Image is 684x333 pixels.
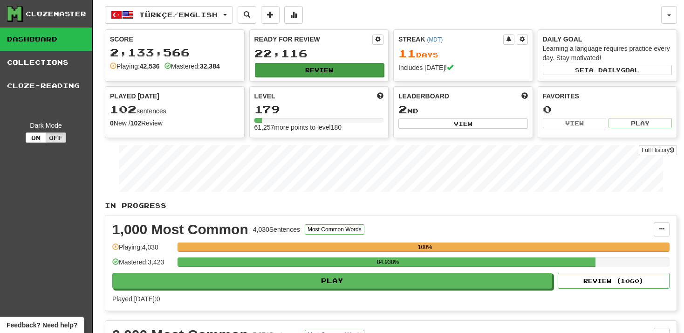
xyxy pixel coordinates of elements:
[543,65,672,75] button: Seta dailygoal
[139,11,218,19] span: Türkçe / English
[558,273,670,289] button: Review (1060)
[543,104,672,115] div: 0
[427,36,443,43] a: (MDT)
[398,103,407,116] span: 2
[112,295,160,303] span: Played [DATE]: 0
[398,118,528,129] button: View
[254,123,384,132] div: 61,257 more points to level 180
[112,257,173,273] div: Mastered: 3,423
[200,62,220,70] strong: 32,384
[26,9,86,19] div: Clozemaster
[180,243,670,252] div: 100%
[238,6,256,24] button: Search sentences
[130,119,141,127] strong: 102
[305,224,364,235] button: Most Common Words
[105,6,233,24] button: Türkçe/English
[254,35,373,44] div: Ready for Review
[164,62,220,71] div: Mastered:
[398,91,449,101] span: Leaderboard
[377,91,383,101] span: Score more points to level up
[140,62,160,70] strong: 42,536
[112,243,173,258] div: Playing: 4,030
[609,118,672,128] button: Play
[284,6,303,24] button: More stats
[46,132,66,143] button: Off
[543,118,606,128] button: View
[521,91,528,101] span: This week in points, UTC
[254,48,384,59] div: 22,116
[639,145,677,155] a: Full History
[543,35,672,44] div: Daily Goal
[255,63,384,77] button: Review
[254,104,384,115] div: 179
[110,47,239,58] div: 2,133,566
[543,91,672,101] div: Favorites
[398,63,528,72] div: Includes [DATE]!
[105,201,677,210] p: In Progress
[180,257,595,267] div: 84.938%
[110,103,137,116] span: 102
[398,47,416,60] span: 11
[254,91,275,101] span: Level
[112,222,248,236] div: 1,000 Most Common
[589,67,621,73] span: a daily
[110,91,159,101] span: Played [DATE]
[110,118,239,128] div: New / Review
[398,104,528,116] div: nd
[110,62,160,71] div: Playing:
[7,320,77,330] span: Open feedback widget
[26,132,46,143] button: On
[261,6,280,24] button: Add sentence to collection
[110,119,114,127] strong: 0
[398,48,528,60] div: Day s
[543,44,672,62] div: Learning a language requires practice every day. Stay motivated!
[112,273,552,289] button: Play
[110,104,239,116] div: sentences
[110,35,239,44] div: Score
[253,225,300,234] div: 4,030 Sentences
[7,121,85,130] div: Dark Mode
[398,35,503,44] div: Streak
